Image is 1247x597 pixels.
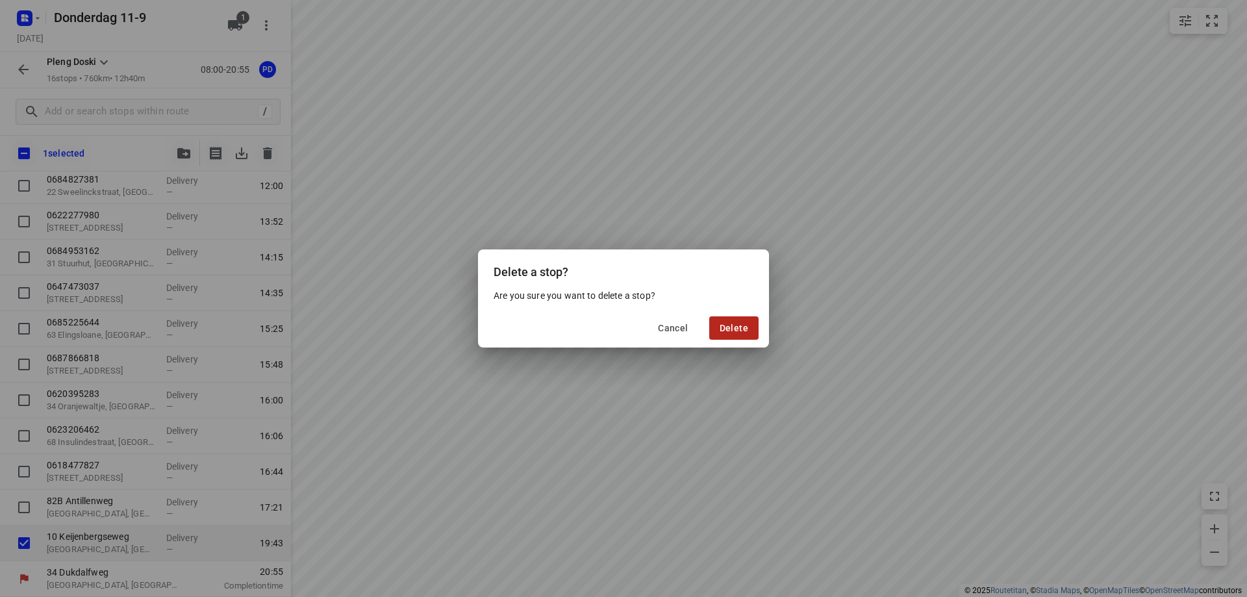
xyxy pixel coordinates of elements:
[658,323,688,333] span: Cancel
[648,316,698,340] button: Cancel
[494,289,753,302] p: Are you sure you want to delete a stop?
[478,249,769,289] div: Delete a stop?
[720,323,748,333] span: Delete
[709,316,759,340] button: Delete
